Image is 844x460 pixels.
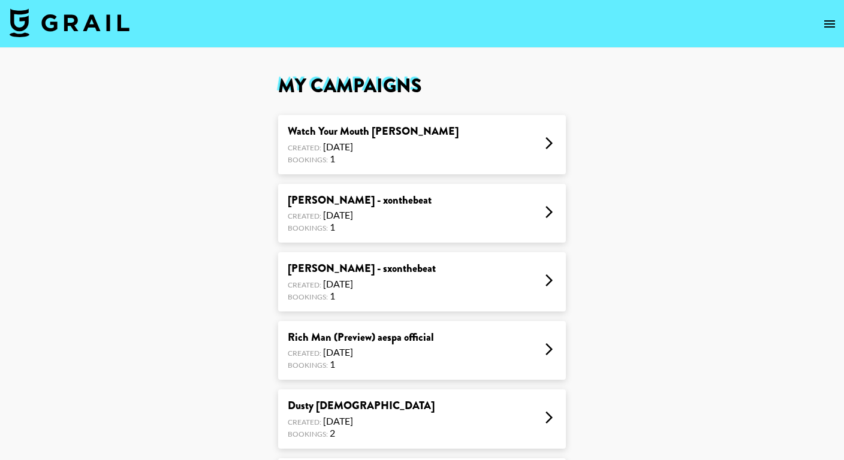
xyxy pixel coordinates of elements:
span: Bookings: [288,292,328,301]
button: open drawer [818,12,842,36]
span: Bookings: [288,429,328,438]
iframe: Drift Widget Chat Controller [784,400,830,446]
div: [DATE] [288,415,435,427]
div: [PERSON_NAME] - sxonthebeat [288,262,436,276]
div: [DATE] [288,141,459,153]
div: 1 [288,358,434,370]
span: Bookings: [288,155,328,164]
div: 1 [288,290,436,302]
div: 1 [288,153,459,165]
span: Created: [288,211,321,220]
div: [DATE] [288,346,434,358]
div: [DATE] [288,209,432,221]
span: Bookings: [288,223,328,232]
div: Watch Your Mouth [PERSON_NAME] [288,125,459,138]
div: 1 [288,221,432,233]
div: Rich Man (Preview) aespa official [288,331,434,344]
div: [DATE] [288,278,436,290]
div: 2 [288,427,435,439]
span: Created: [288,349,321,358]
div: [PERSON_NAME] - xonthebeat [288,193,432,207]
span: Created: [288,417,321,426]
span: Bookings: [288,361,328,370]
img: Grail Talent [10,8,129,37]
h1: My Campaigns [278,77,566,96]
span: Created: [288,143,321,152]
span: Created: [288,280,321,289]
div: Dusty [DEMOGRAPHIC_DATA] [288,399,435,413]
